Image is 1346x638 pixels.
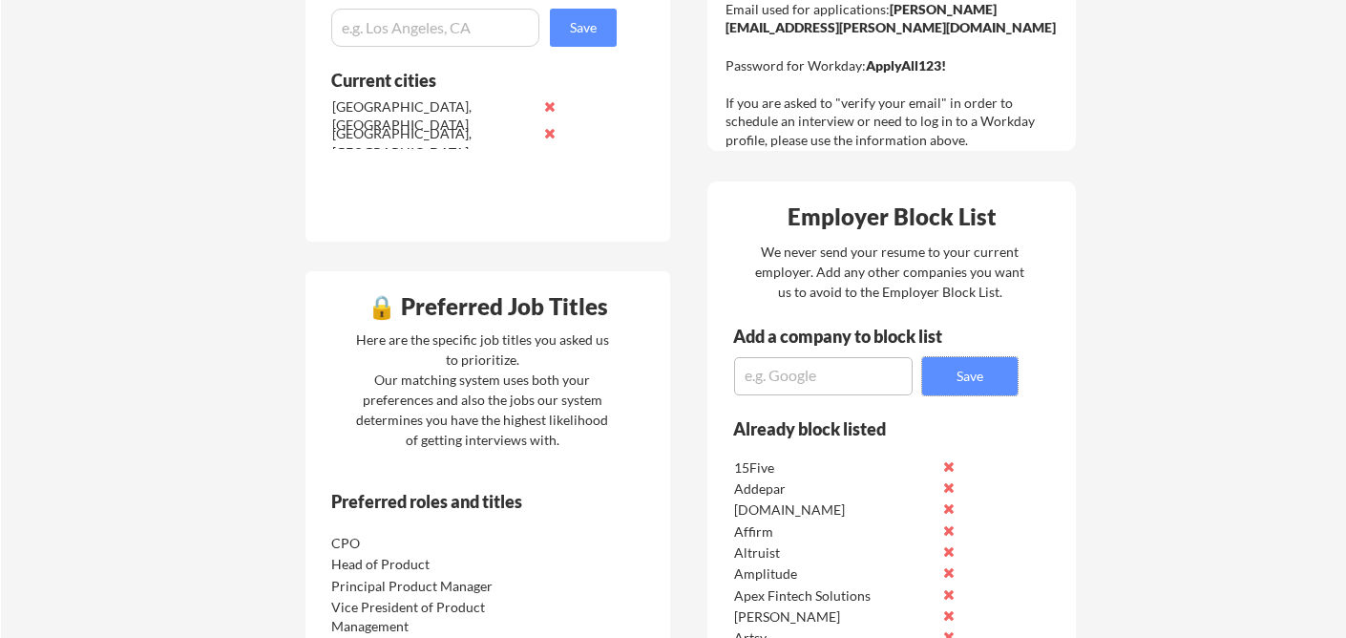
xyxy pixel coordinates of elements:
[734,458,936,478] div: 15Five
[331,555,533,574] div: Head of Product
[726,1,1056,36] strong: [PERSON_NAME][EMAIL_ADDRESS][PERSON_NAME][DOMAIN_NAME]
[331,577,533,596] div: Principal Product Manager
[866,57,946,74] strong: ApplyAll123!
[331,493,591,510] div: Preferred roles and titles
[331,534,533,553] div: CPO
[754,242,1026,302] div: We never send your resume to your current employer. Add any other companies you want us to avoid ...
[733,328,972,345] div: Add a company to block list
[734,607,936,627] div: [PERSON_NAME]
[734,522,936,542] div: Affirm
[351,330,614,450] div: Here are the specific job titles you asked us to prioritize. Our matching system uses both your p...
[331,598,533,635] div: Vice President of Product Management
[332,124,534,161] div: [GEOGRAPHIC_DATA], [GEOGRAPHIC_DATA]
[733,420,992,437] div: Already block listed
[922,357,1018,395] button: Save
[310,295,665,318] div: 🔒 Preferred Job Titles
[331,9,539,47] input: e.g. Los Angeles, CA
[715,205,1070,228] div: Employer Block List
[550,9,617,47] button: Save
[734,500,936,520] div: [DOMAIN_NAME]
[332,97,534,135] div: [GEOGRAPHIC_DATA], [GEOGRAPHIC_DATA]
[734,564,936,584] div: Amplitude
[734,479,936,499] div: Addepar
[734,586,936,606] div: Apex Fintech Solutions
[734,543,936,563] div: Altruist
[331,72,596,89] div: Current cities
